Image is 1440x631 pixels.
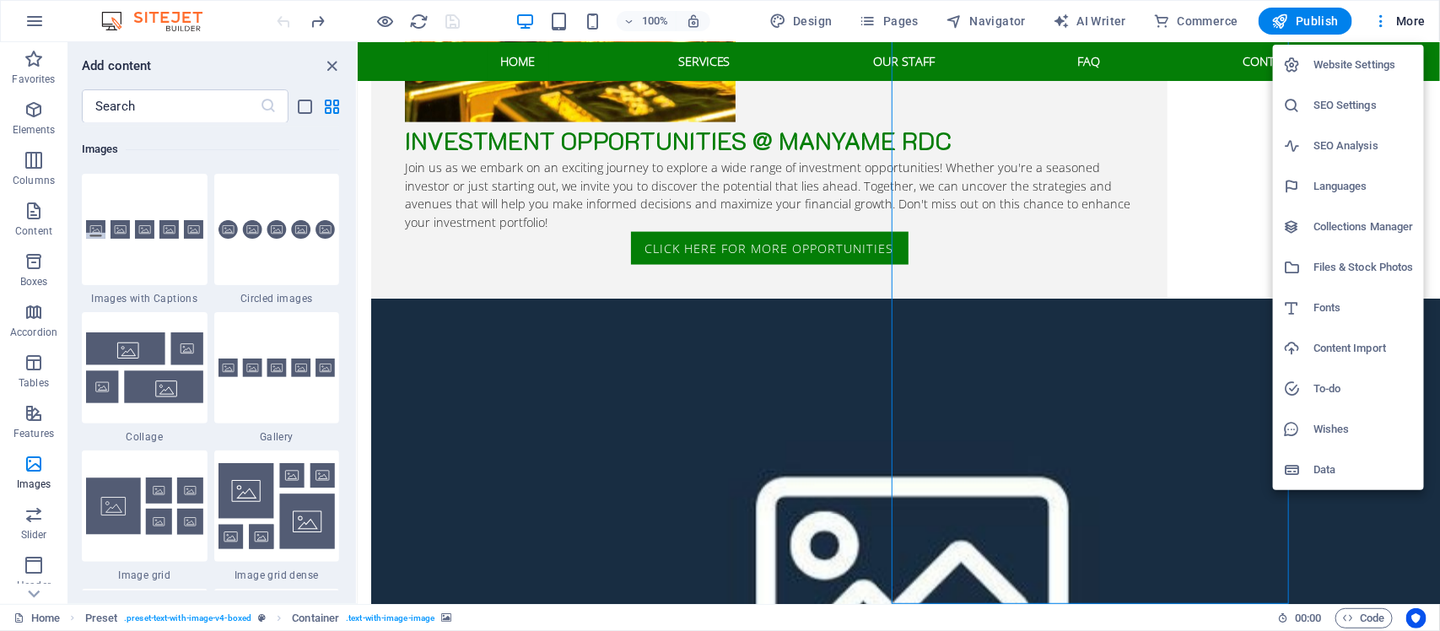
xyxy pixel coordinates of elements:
[1313,460,1414,480] h6: Data
[1313,136,1414,156] h6: SEO Analysis
[1313,55,1414,75] h6: Website Settings
[1313,419,1414,440] h6: Wishes
[1313,95,1414,116] h6: SEO Settings
[1313,217,1414,237] h6: Collections Manager
[1313,176,1414,197] h6: Languages
[1313,379,1414,399] h6: To-do
[1313,338,1414,359] h6: Content Import
[1313,298,1414,318] h6: Fonts
[1313,257,1414,278] h6: Files & Stock Photos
